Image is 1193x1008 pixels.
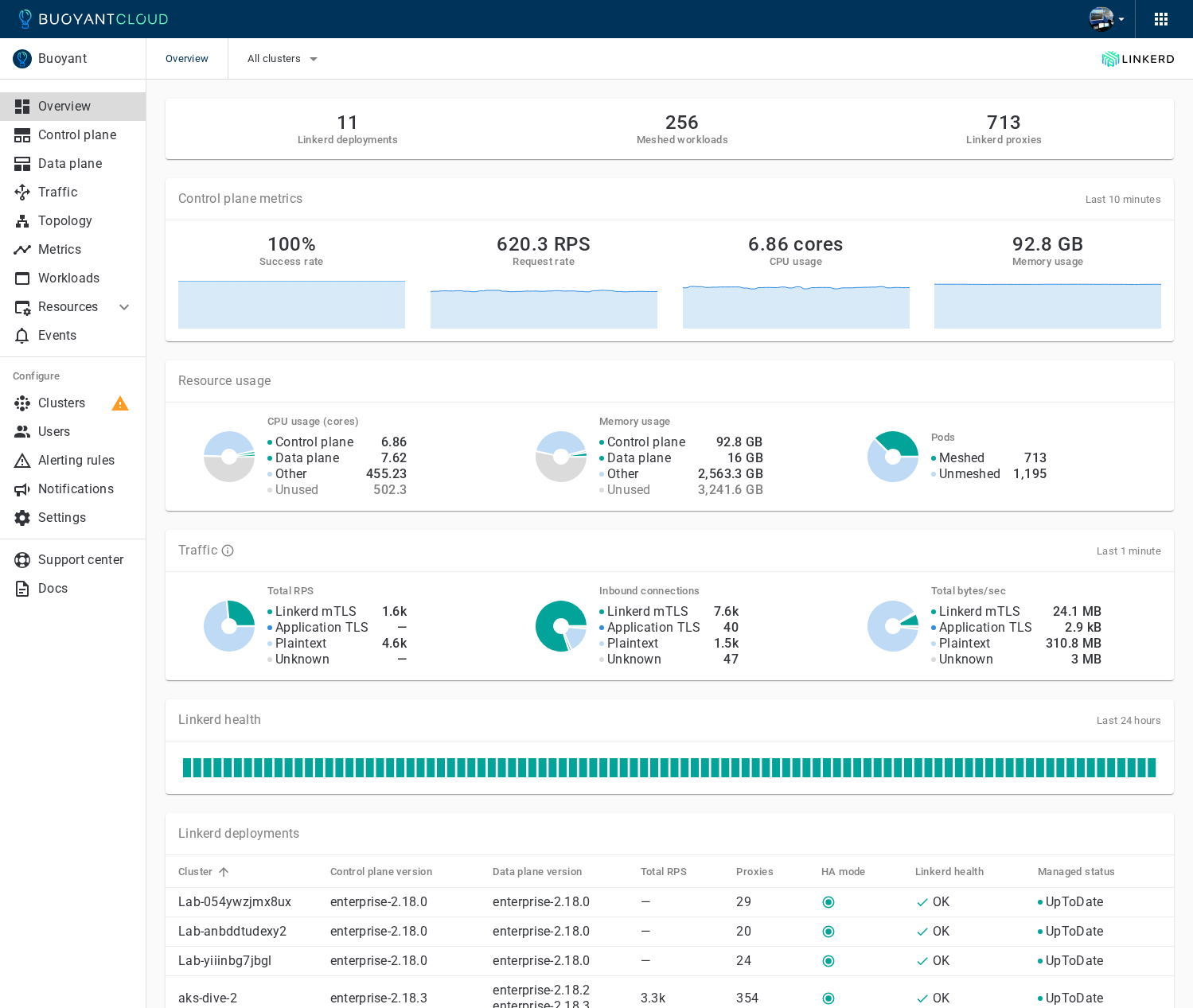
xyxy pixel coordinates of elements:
[637,111,728,134] h2: 256
[607,620,701,636] p: Application TLS
[748,233,843,255] h2: 6.86 cores
[939,652,993,667] p: Unknown
[698,466,763,482] h4: 2,563.3 GB
[38,213,134,229] p: Topology
[330,953,427,968] a: enterprise-2.18.0
[275,434,353,450] p: Control plane
[366,450,407,466] h4: 7.62
[933,953,950,969] p: OK
[607,466,639,482] p: Other
[330,990,427,1006] a: enterprise-2.18.3
[493,865,602,879] span: Data plane version
[267,233,317,255] h2: 100%
[38,99,134,115] p: Overview
[38,51,133,67] p: Buoyant
[166,38,228,80] span: Overview
[382,604,407,620] h4: 1.6k
[1038,866,1116,878] h5: Managed status
[966,134,1042,146] h5: Linkerd proxies
[934,233,1161,329] a: 92.8 GBMemory usage
[1046,636,1102,652] h4: 310.8 MB
[714,636,739,652] h4: 1.5k
[38,552,134,568] p: Support center
[641,865,708,879] span: Total RPS
[38,270,134,286] p: Workloads
[714,652,739,667] h4: 47
[1046,620,1102,636] h4: 2.9 kB
[38,453,134,469] p: Alerting rules
[38,299,102,315] p: Resources
[513,255,575,268] h5: Request rate
[1089,6,1114,32] img: Andrew Seigner
[915,865,1005,879] span: Linkerd health
[607,652,661,667] p: Unknown
[1046,924,1103,940] p: UpToDate
[275,604,357,620] p: Linkerd mTLS
[641,866,688,878] h5: Total RPS
[736,953,809,969] p: 24
[38,424,134,440] p: Users
[714,604,739,620] h4: 7.6k
[493,983,590,998] a: enterprise-2.18.2
[382,636,407,652] h4: 4.6k
[607,434,685,450] p: Control plane
[330,865,453,879] span: Control plane version
[38,242,134,258] p: Metrics
[698,434,763,450] h4: 92.8 GB
[736,924,809,940] p: 20
[1097,545,1161,557] span: Last 1 minute
[607,604,689,620] p: Linkerd mTLS
[714,620,739,636] h4: 40
[966,111,1042,134] h2: 713
[1046,894,1103,910] p: UpToDate
[431,233,657,329] a: 620.3 RPSRequest rate
[298,134,399,146] h5: Linkerd deployments
[493,953,590,968] a: enterprise-2.18.0
[178,233,405,329] a: 100%Success rate
[736,990,809,1006] p: 354
[275,620,369,636] p: Application TLS
[641,953,724,969] p: —
[38,581,134,597] p: Docs
[933,894,950,910] p: OK
[382,652,407,667] h4: —
[330,866,432,878] h5: Control plane version
[821,865,887,879] span: HA mode
[178,373,1161,389] p: Resource usage
[366,482,407,498] h4: 502.3
[248,53,304,65] span: All clusters
[1046,652,1102,667] h4: 3 MB
[493,924,590,939] a: enterprise-2.18.0
[933,924,950,940] p: OK
[939,466,1000,482] p: Unmeshed
[637,134,728,146] h5: Meshed workloads
[736,865,794,879] span: Proxies
[38,510,134,526] p: Settings
[493,894,590,909] a: enterprise-2.18.0
[939,620,1033,636] p: Application TLS
[915,866,984,878] h5: Linkerd health
[220,543,235,558] svg: TLS data is compiled from traffic seen by Linkerd proxies. RPS and TCP bytes reflect both inbound...
[1038,865,1136,879] span: Managed status
[736,866,774,878] h5: Proxies
[1046,953,1103,969] p: UpToDate
[178,712,261,728] p: Linkerd health
[13,370,134,383] h5: Configure
[770,255,823,268] h5: CPU usage
[275,652,329,667] p: Unknown
[38,481,134,497] p: Notifications
[38,156,134,172] p: Data plane
[330,924,427,939] a: enterprise-2.18.0
[178,826,300,842] p: Linkerd deployments
[641,924,724,940] p: —
[607,482,651,498] p: Unused
[366,466,407,482] h4: 455.23
[259,255,324,268] h5: Success rate
[178,924,318,940] p: Lab-anbddtudexy2
[275,466,307,482] p: Other
[1046,990,1103,1006] p: UpToDate
[1013,450,1047,466] h4: 713
[275,636,327,652] p: Plaintext
[698,450,763,466] h4: 16 GB
[821,866,866,878] h5: HA mode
